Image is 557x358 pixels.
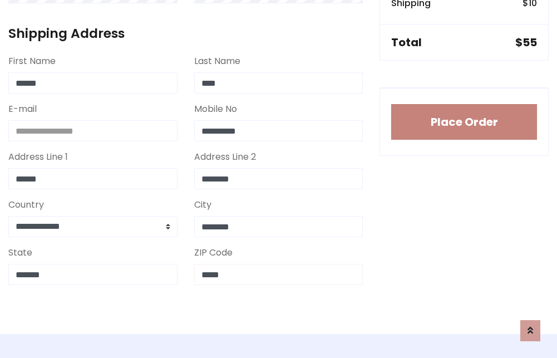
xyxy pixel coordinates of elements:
label: State [8,246,32,259]
label: Country [8,198,44,212]
label: Last Name [194,55,240,68]
button: Place Order [391,104,537,140]
label: ZIP Code [194,246,233,259]
label: City [194,198,211,212]
label: Address Line 1 [8,150,68,164]
label: E-mail [8,102,37,116]
span: 55 [523,35,537,50]
h5: $ [515,36,537,49]
label: Mobile No [194,102,237,116]
h5: Total [391,36,422,49]
h4: Shipping Address [8,26,363,41]
label: First Name [8,55,56,68]
label: Address Line 2 [194,150,256,164]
